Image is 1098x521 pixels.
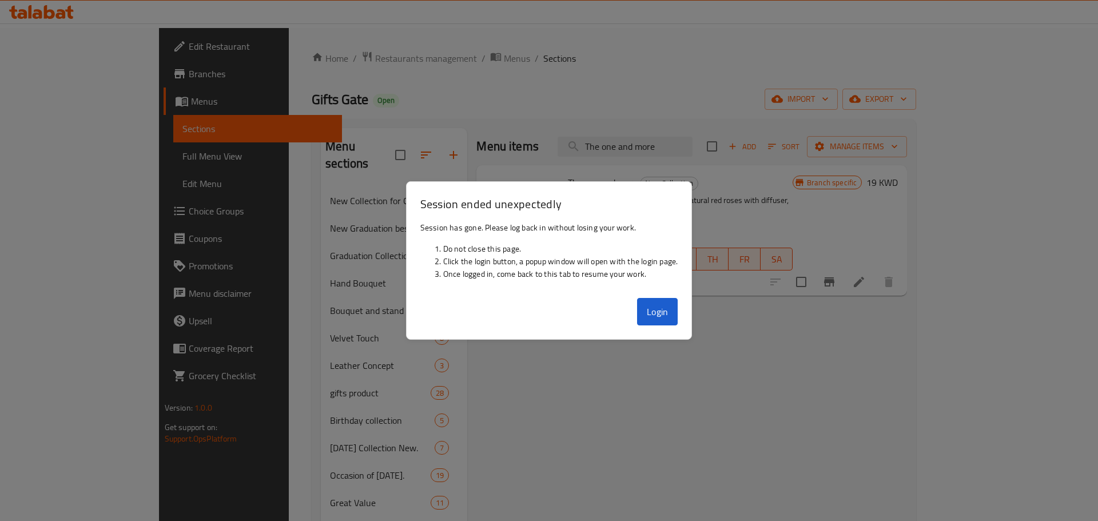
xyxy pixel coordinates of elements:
[443,242,678,255] li: Do not close this page.
[443,268,678,280] li: Once logged in, come back to this tab to resume your work.
[443,255,678,268] li: Click the login button, a popup window will open with the login page.
[420,196,678,212] h3: Session ended unexpectedly
[407,217,692,293] div: Session has gone. Please log back in without losing your work.
[637,298,678,325] button: Login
